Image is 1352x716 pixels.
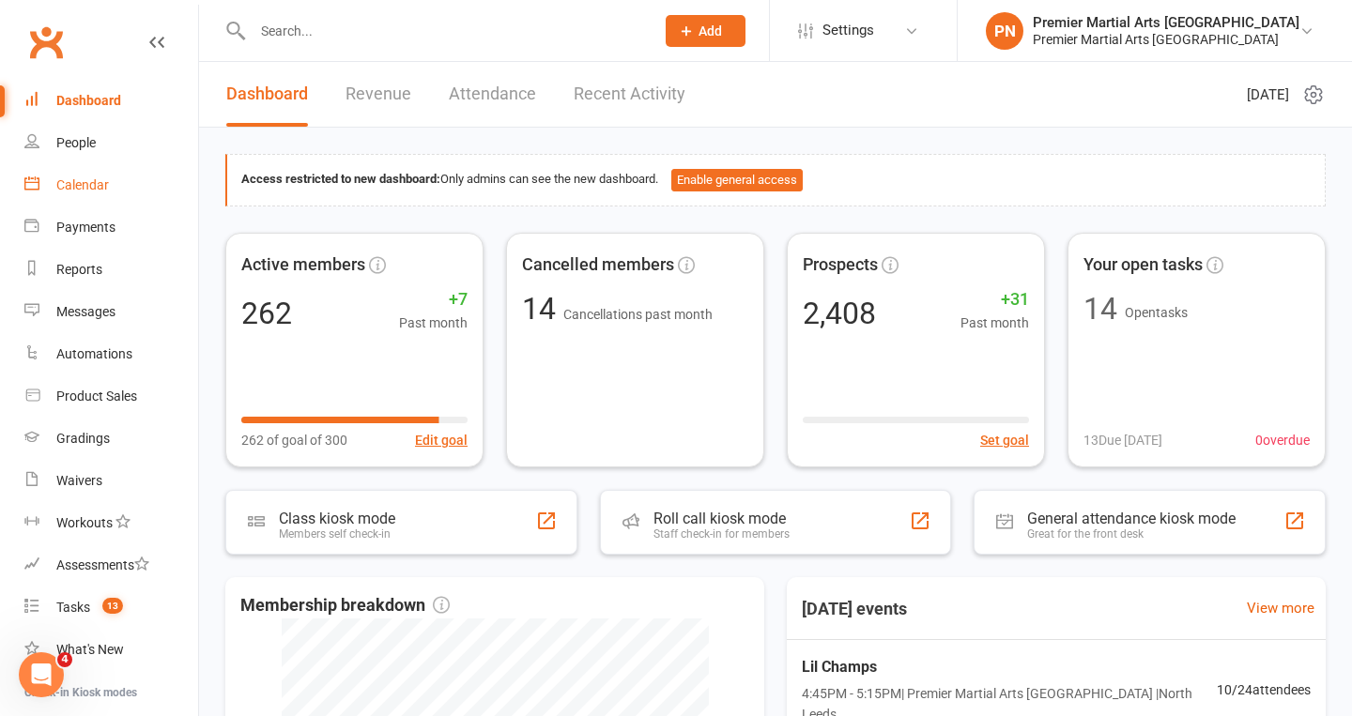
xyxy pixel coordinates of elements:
span: +31 [960,286,1029,313]
button: Add [666,15,745,47]
div: 2,408 [803,298,876,328]
div: Messages [56,304,115,319]
div: Great for the front desk [1027,527,1236,541]
div: Premier Martial Arts [GEOGRAPHIC_DATA] [1033,14,1299,31]
div: Roll call kiosk mode [653,510,790,527]
span: 10 / 24 attendees [1217,679,1311,700]
div: Payments [56,220,115,235]
span: 13 [102,598,123,614]
a: Workouts [24,502,198,544]
button: Enable general access [671,169,803,191]
span: +7 [399,286,468,313]
a: View more [1247,597,1314,619]
a: Automations [24,333,198,375]
h3: [DATE] events [787,592,922,626]
button: Edit goal [415,430,468,450]
a: Product Sales [24,375,198,418]
div: Dashboard [56,93,121,108]
span: 13 Due [DATE] [1083,430,1162,450]
div: 262 [241,298,292,328]
button: Set goal [980,430,1029,450]
a: Assessments [24,544,198,587]
div: Product Sales [56,388,137,404]
a: People [24,122,198,164]
iframe: Intercom live chat [19,652,64,697]
a: Waivers [24,460,198,502]
a: Dashboard [226,62,308,127]
a: Messages [24,291,198,333]
span: Open tasks [1125,305,1188,320]
span: Past month [399,312,468,333]
div: Premier Martial Arts [GEOGRAPHIC_DATA] [1033,31,1299,48]
span: 14 [522,291,563,327]
span: Settings [822,9,874,52]
div: Staff check-in for members [653,527,790,541]
div: Assessments [56,557,149,572]
div: Calendar [56,177,109,192]
input: Search... [247,18,641,44]
a: Clubworx [23,19,69,66]
div: Waivers [56,473,102,488]
span: Membership breakdown [240,592,450,619]
a: Tasks 13 [24,587,198,629]
span: 0 overdue [1255,430,1310,450]
div: People [56,135,96,150]
div: Automations [56,346,132,361]
span: Cancellations past month [563,307,713,322]
a: Dashboard [24,80,198,122]
div: What's New [56,642,124,657]
a: Attendance [449,62,536,127]
span: 4 [57,652,72,667]
div: General attendance kiosk mode [1027,510,1236,527]
div: Reports [56,262,102,277]
span: [DATE] [1247,84,1289,106]
div: 14 [1083,294,1117,324]
div: Members self check-in [279,527,395,541]
a: Gradings [24,418,198,460]
a: Recent Activity [574,62,685,127]
div: PN [986,12,1023,50]
span: Cancelled members [522,251,674,279]
div: Class kiosk mode [279,510,395,527]
a: Payments [24,206,198,249]
a: Calendar [24,164,198,206]
div: Gradings [56,431,110,446]
div: Workouts [56,515,113,530]
a: What's New [24,629,198,671]
div: Tasks [56,600,90,615]
span: Your open tasks [1083,251,1203,279]
a: Revenue [346,62,411,127]
span: 262 of goal of 300 [241,430,347,450]
strong: Access restricted to new dashboard: [241,172,440,186]
span: Past month [960,312,1029,333]
span: Lil Champs [802,655,1217,679]
span: Active members [241,251,365,279]
div: Only admins can see the new dashboard. [241,169,1311,191]
span: Add [699,23,722,38]
span: Prospects [803,251,878,279]
a: Reports [24,249,198,291]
